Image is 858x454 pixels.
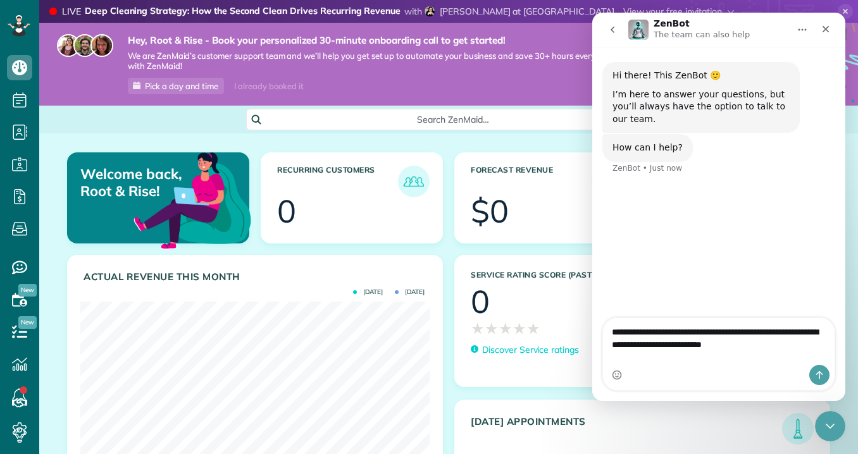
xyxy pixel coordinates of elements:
strong: Deep Cleaning Strategy: How the Second Clean Drives Recurring Revenue [85,5,401,18]
span: [DATE] [395,289,425,295]
div: 0 [471,286,490,317]
h3: Forecast Revenue [471,166,592,197]
h3: [DATE] Appointments [471,416,782,445]
h3: Service Rating score (past 30 days) [471,271,682,279]
span: ★ [485,317,499,340]
img: icon_todays_appointments-901f7ab196bb0bea1936b74009e4eb5ffbc2d2711fa7634e0d609ed5ef32b18b.png [785,416,811,441]
p: Welcome back, Root & Rise! [80,166,189,199]
div: $0 [471,195,509,227]
p: Discover Service ratings [482,343,579,357]
iframe: Intercom live chat [592,13,845,401]
img: dashboard_welcome-42a62b7d889689a78055ac9021e634bf52bae3f8056760290aed330b23ab8690.png [131,138,254,261]
h3: Actual Revenue this month [84,271,430,283]
strong: Hey, Root & Rise - Book your personalized 30-minute onboarding call to get started! [128,34,630,47]
span: ★ [526,317,540,340]
span: We are ZenMaid’s customer support team and we’ll help you get set up to automate your business an... [128,51,630,72]
span: ★ [471,317,485,340]
div: I already booked it [227,78,311,94]
a: Discover Service ratings [471,343,579,357]
span: New [18,284,37,297]
div: 0 [277,195,296,227]
span: ★ [513,317,526,340]
a: Pick a day and time [128,78,224,94]
img: jorge-587dff0eeaa6aab1f244e6dc62b8924c3b6ad411094392a53c71c6c4a576187d.jpg [73,34,96,57]
span: ★ [499,317,513,340]
img: maria-72a9807cf96188c08ef61303f053569d2e2a8a1cde33d635c8a3ac13582a053d.jpg [57,34,80,57]
img: michelle-19f622bdf1676172e81f8f8fba1fb50e276960ebfe0243fe18214015130c80e4.jpg [90,34,113,57]
span: with [404,6,422,17]
img: icon_recurring_customers-cf858462ba22bcd05b5a5880d41d6543d210077de5bb9ebc9590e49fd87d84ed.png [401,169,426,194]
span: [PERSON_NAME] at [GEOGRAPHIC_DATA] [440,6,614,17]
h3: Recurring Customers [277,166,398,197]
span: [DATE] [353,289,383,295]
span: Pick a day and time [145,81,218,91]
span: New [18,316,37,329]
iframe: Intercom live chat [815,411,845,441]
img: beth-eldredge-a5cc9a71fb1d8fab7c4ee739256b8bd288b61453731f163689eb4f94e1bbedc0.jpg [425,6,435,16]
